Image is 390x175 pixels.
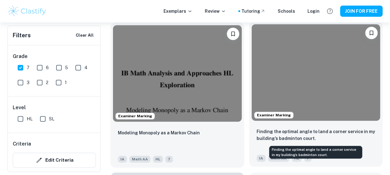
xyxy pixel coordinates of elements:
[46,64,49,71] span: 6
[13,31,31,40] h6: Filters
[74,31,95,40] button: Clear All
[84,64,87,71] span: 4
[13,53,96,60] h6: Grade
[27,64,29,71] span: 7
[241,8,265,15] a: Tutoring
[118,156,127,163] span: IA
[257,155,266,162] span: IA
[252,24,380,121] img: Math AA IA example thumbnail: Finding the optimal angle to land a corn
[307,8,320,15] a: Login
[110,23,244,168] a: Examiner MarkingPlease log in to bookmark exemplarsModeling Monopoly as a Markov ChainIAMath AAHL7
[269,146,362,159] div: Finding the optimal angle to land a corner service in my building’s badminton court.
[65,79,67,86] span: 1
[49,115,54,122] span: SL
[254,112,293,118] span: Examiner Marking
[257,128,375,142] p: Finding the optimal angle to land a corner service in my building’s badminton court.
[268,155,289,162] span: Math AA
[365,27,378,39] button: Please log in to bookmark exemplars
[118,129,200,136] p: Modeling Monopoly as a Markov Chain
[116,113,155,119] span: Examiner Marking
[278,8,295,15] a: Schools
[340,6,383,17] button: JOIN FOR FREE
[13,140,31,148] h6: Criteria
[227,28,239,40] button: Please log in to bookmark exemplars
[129,156,150,163] span: Math AA
[164,8,192,15] p: Exemplars
[153,156,163,163] span: HL
[27,79,29,86] span: 3
[46,79,48,86] span: 2
[27,115,33,122] span: HL
[13,104,96,111] h6: Level
[249,23,383,168] a: Examiner MarkingPlease log in to bookmark exemplarsFinding the optimal angle to land a corner ser...
[65,64,68,71] span: 5
[7,5,47,17] img: Clastify logo
[113,25,242,122] img: Math AA IA example thumbnail: Modeling Monopoly as a Markov Chain
[13,153,96,168] button: Edit Criteria
[325,6,335,16] button: Help and Feedback
[165,156,173,163] span: 7
[205,8,226,15] p: Review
